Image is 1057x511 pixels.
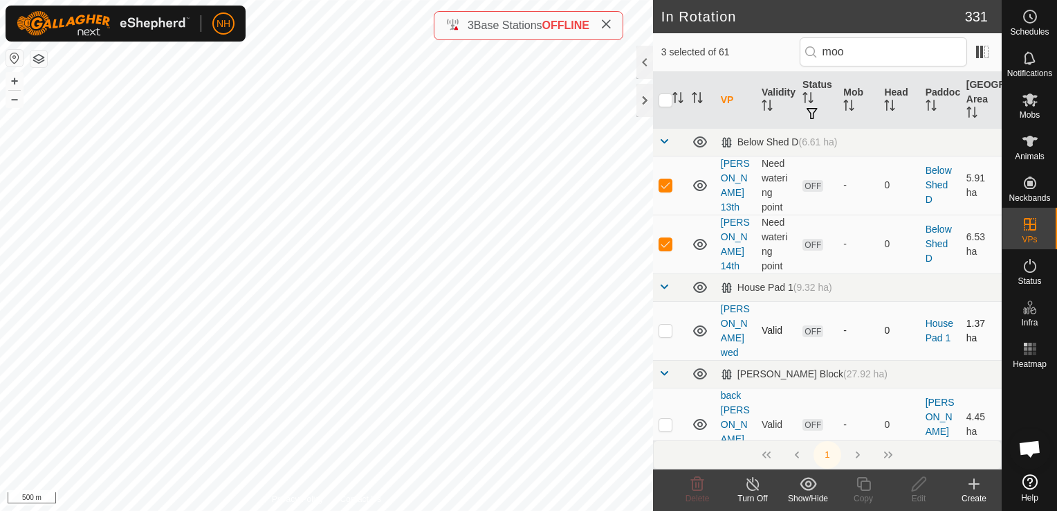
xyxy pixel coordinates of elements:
[1009,428,1051,469] div: Open chat
[879,301,919,360] td: 0
[920,72,961,129] th: Paddock
[802,325,823,337] span: OFF
[961,72,1002,129] th: [GEOGRAPHIC_DATA] Area
[721,282,832,294] div: House Pad 1
[1018,277,1041,285] span: Status
[800,37,967,66] input: Search (S)
[340,493,381,505] a: Contact Us
[843,178,873,192] div: -
[17,11,190,36] img: Gallagher Logo
[1009,194,1050,202] span: Neckbands
[1022,235,1037,244] span: VPs
[686,494,710,503] span: Delete
[474,19,542,31] span: Base Stations
[879,156,919,215] td: 0
[217,17,230,31] span: NH
[725,492,780,505] div: Turn Off
[1015,152,1045,161] span: Animals
[756,215,797,274] td: Need watering point
[843,323,873,338] div: -
[661,45,800,60] span: 3 selected of 61
[721,368,888,380] div: [PERSON_NAME] Block
[756,301,797,360] td: Valid
[30,51,47,67] button: Map Layers
[6,91,23,107] button: –
[836,492,891,505] div: Copy
[814,441,841,469] button: 1
[721,303,750,358] a: [PERSON_NAME] wed
[879,72,919,129] th: Head
[1013,360,1047,368] span: Heatmap
[661,8,965,25] h2: In Rotation
[802,94,814,105] p-sorticon: Activate to sort
[966,109,977,120] p-sorticon: Activate to sort
[802,180,823,192] span: OFF
[6,73,23,89] button: +
[926,318,953,343] a: House Pad 1
[1002,469,1057,508] a: Help
[1021,319,1038,327] span: Infra
[762,102,773,113] p-sorticon: Activate to sort
[542,19,589,31] span: OFFLINE
[793,282,832,293] span: (9.32 ha)
[843,237,873,251] div: -
[797,72,838,129] th: Status
[780,492,836,505] div: Show/Hide
[879,215,919,274] td: 0
[1020,111,1040,119] span: Mobs
[272,493,324,505] a: Privacy Policy
[838,72,879,129] th: Mob
[884,102,895,113] p-sorticon: Activate to sort
[756,156,797,215] td: Need watering point
[6,50,23,66] button: Reset Map
[843,102,854,113] p-sorticon: Activate to sort
[961,388,1002,461] td: 4.45 ha
[1007,69,1052,78] span: Notifications
[926,224,952,264] a: Below Shed D
[756,72,797,129] th: Validity
[961,215,1002,274] td: 6.53 ha
[946,492,1002,505] div: Create
[926,397,955,451] a: [PERSON_NAME] Block
[961,156,1002,215] td: 5.91 ha
[926,102,937,113] p-sorticon: Activate to sort
[721,158,750,213] a: [PERSON_NAME] 13th
[843,418,873,432] div: -
[798,136,837,147] span: (6.61 ha)
[1010,28,1049,36] span: Schedules
[879,388,919,461] td: 0
[926,165,952,205] a: Below Shed D
[965,6,988,27] span: 331
[961,301,1002,360] td: 1.37 ha
[715,72,756,129] th: VP
[843,368,888,379] span: (27.92 ha)
[672,94,683,105] p-sorticon: Activate to sort
[891,492,946,505] div: Edit
[1021,494,1038,502] span: Help
[802,419,823,431] span: OFF
[802,239,823,251] span: OFF
[721,217,750,271] a: [PERSON_NAME] 14th
[692,94,703,105] p-sorticon: Activate to sort
[721,390,750,459] a: back [PERSON_NAME] 13th
[721,136,838,148] div: Below Shed D
[468,19,474,31] span: 3
[756,388,797,461] td: Valid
